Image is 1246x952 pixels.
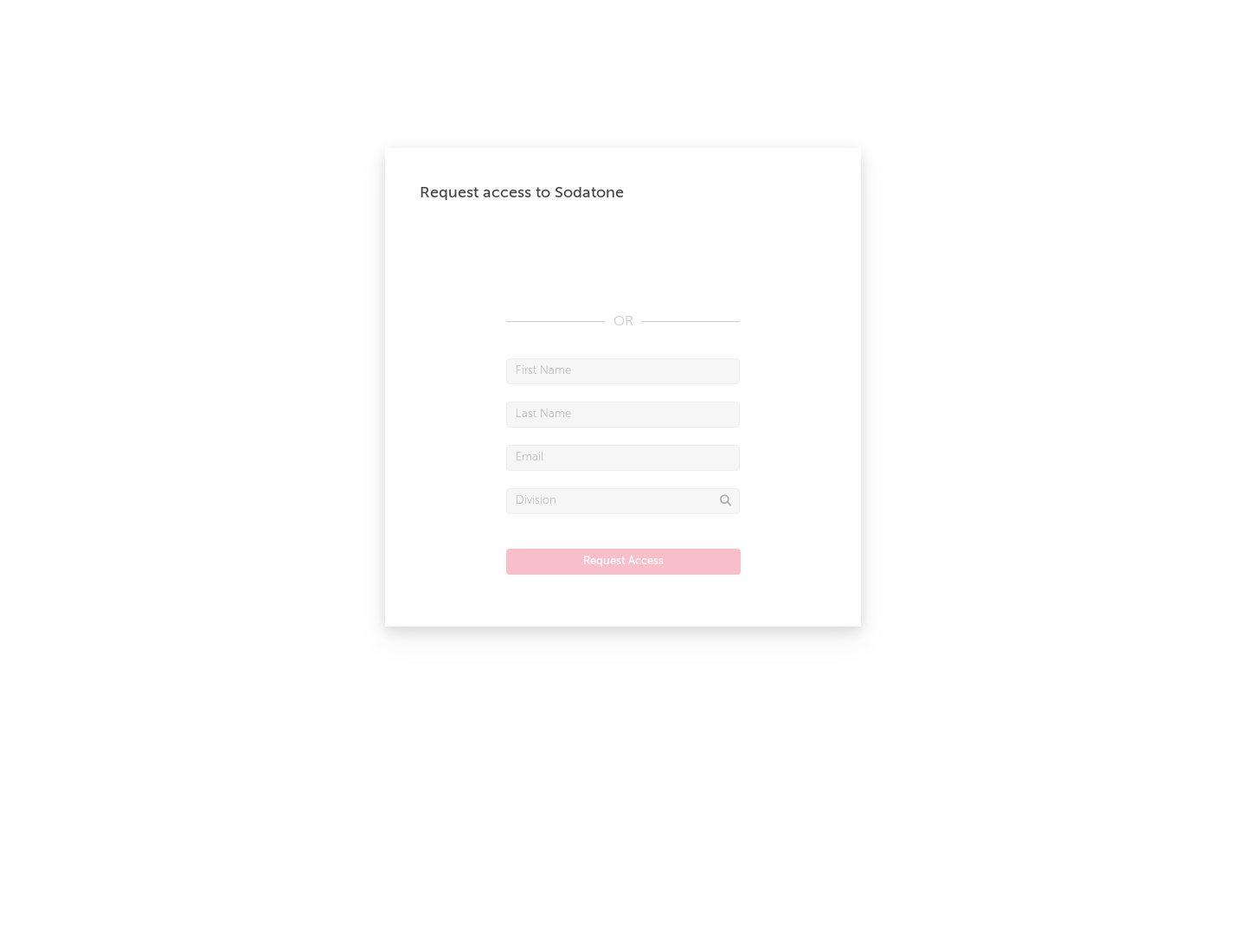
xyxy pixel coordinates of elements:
div: Request access to Sodatone [420,183,826,203]
input: Email [506,445,740,471]
input: Last Name [506,402,740,428]
input: First Name [506,358,740,384]
div: OR [506,312,740,332]
input: Division [506,488,740,514]
button: Request Access [506,549,741,575]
